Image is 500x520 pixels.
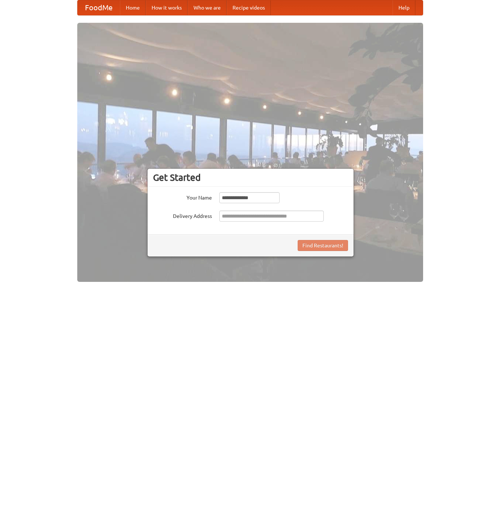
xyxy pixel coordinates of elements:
[153,192,212,201] label: Your Name
[146,0,188,15] a: How it works
[120,0,146,15] a: Home
[153,211,212,220] label: Delivery Address
[298,240,348,251] button: Find Restaurants!
[188,0,227,15] a: Who we are
[227,0,271,15] a: Recipe videos
[393,0,415,15] a: Help
[78,0,120,15] a: FoodMe
[153,172,348,183] h3: Get Started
